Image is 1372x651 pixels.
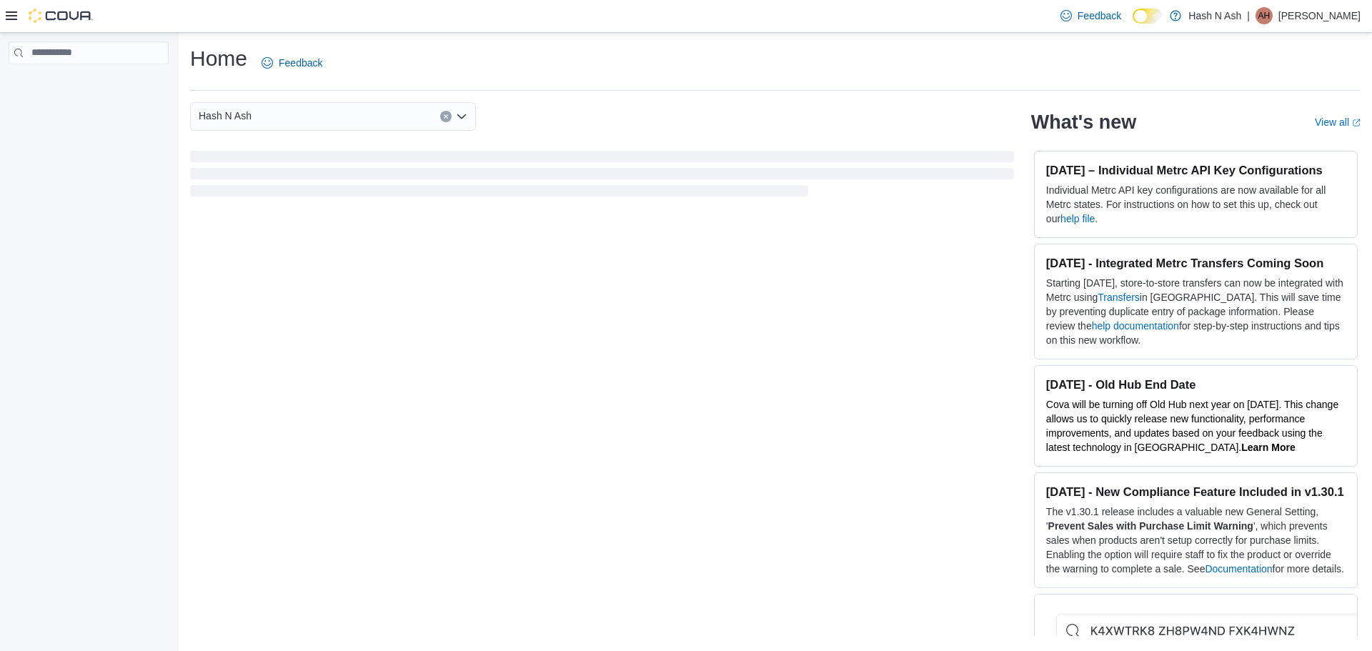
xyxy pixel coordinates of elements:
button: Open list of options [456,111,467,122]
span: Cova will be turning off Old Hub next year on [DATE]. This change allows us to quickly release ne... [1046,399,1338,453]
p: | [1247,7,1250,24]
img: Cova [29,9,93,23]
span: Feedback [279,56,322,70]
p: [PERSON_NAME] [1278,7,1361,24]
nav: Complex example [9,67,169,101]
h3: [DATE] - Integrated Metrc Transfers Coming Soon [1046,256,1346,270]
h2: What's new [1031,111,1136,134]
span: Feedback [1078,9,1121,23]
a: Feedback [256,49,328,77]
span: Hash N Ash [199,107,252,124]
span: AH [1258,7,1271,24]
a: help documentation [1092,320,1179,332]
h1: Home [190,44,247,73]
a: Documentation [1205,563,1272,575]
p: Hash N Ash [1188,7,1241,24]
svg: External link [1352,119,1361,127]
a: Transfers [1098,292,1140,303]
strong: Prevent Sales with Purchase Limit Warning [1048,520,1253,532]
div: Ash Hash [1256,7,1273,24]
button: Clear input [440,111,452,122]
a: Learn More [1241,442,1295,453]
p: Individual Metrc API key configurations are now available for all Metrc states. For instructions ... [1046,183,1346,226]
p: Starting [DATE], store-to-store transfers can now be integrated with Metrc using in [GEOGRAPHIC_D... [1046,276,1346,347]
span: Loading [190,154,1014,199]
h3: [DATE] - New Compliance Feature Included in v1.30.1 [1046,484,1346,499]
p: The v1.30.1 release includes a valuable new General Setting, ' ', which prevents sales when produ... [1046,505,1346,576]
a: View allExternal link [1315,116,1361,128]
h3: [DATE] - Old Hub End Date [1046,377,1346,392]
h3: [DATE] – Individual Metrc API Key Configurations [1046,163,1346,177]
input: Dark Mode [1133,9,1163,24]
a: Feedback [1055,1,1127,30]
a: help file [1060,213,1095,224]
